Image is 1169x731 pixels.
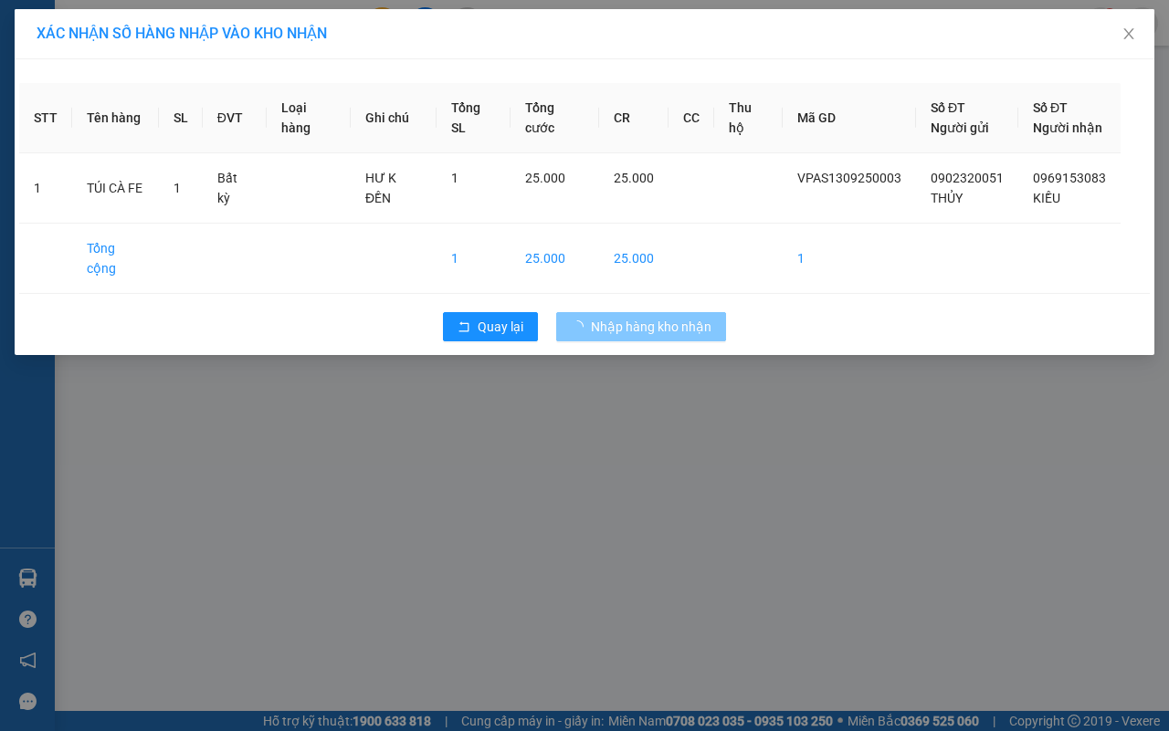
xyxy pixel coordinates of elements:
[669,83,714,153] th: CC
[931,171,1004,185] span: 0902320051
[351,83,437,153] th: Ghi chú
[49,99,224,113] span: -----------------------------------------
[1033,191,1060,205] span: KIỀU
[365,171,396,205] span: HƯ K ĐỀN
[783,224,916,294] td: 1
[931,120,989,135] span: Người gửi
[144,29,246,52] span: Bến xe [GEOGRAPHIC_DATA]
[525,171,565,185] span: 25.000
[797,171,901,185] span: VPAS1309250003
[144,10,250,26] strong: ĐỒNG PHƯỚC
[1122,26,1136,41] span: close
[714,83,783,153] th: Thu hộ
[144,55,251,78] span: 01 Võ Văn Truyện, KP.1, Phường 2
[1103,9,1154,60] button: Close
[437,83,511,153] th: Tổng SL
[72,153,159,224] td: TÚI CÀ FE
[203,153,267,224] td: Bất kỳ
[5,132,111,143] span: In ngày:
[5,118,191,129] span: [PERSON_NAME]:
[783,83,916,153] th: Mã GD
[144,81,224,92] span: Hotline: 19001152
[91,116,192,130] span: VPCT1309250003
[478,317,523,337] span: Quay lại
[556,312,726,341] button: Nhập hàng kho nhận
[267,83,351,153] th: Loại hàng
[614,171,654,185] span: 25.000
[591,317,711,337] span: Nhập hàng kho nhận
[1033,171,1106,185] span: 0969153083
[599,83,669,153] th: CR
[203,83,267,153] th: ĐVT
[511,83,599,153] th: Tổng cước
[174,181,181,195] span: 1
[443,312,538,341] button: rollbackQuay lại
[1033,120,1102,135] span: Người nhận
[931,100,965,115] span: Số ĐT
[1033,100,1068,115] span: Số ĐT
[72,83,159,153] th: Tên hàng
[19,153,72,224] td: 1
[6,11,88,91] img: logo
[72,224,159,294] td: Tổng cộng
[437,224,511,294] td: 1
[40,132,111,143] span: 10:14:44 [DATE]
[511,224,599,294] td: 25.000
[571,320,591,333] span: loading
[19,83,72,153] th: STT
[931,191,963,205] span: THỦY
[159,83,203,153] th: SL
[458,320,470,335] span: rollback
[599,224,669,294] td: 25.000
[37,25,327,42] span: XÁC NHẬN SỐ HÀNG NHẬP VÀO KHO NHẬN
[451,171,458,185] span: 1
